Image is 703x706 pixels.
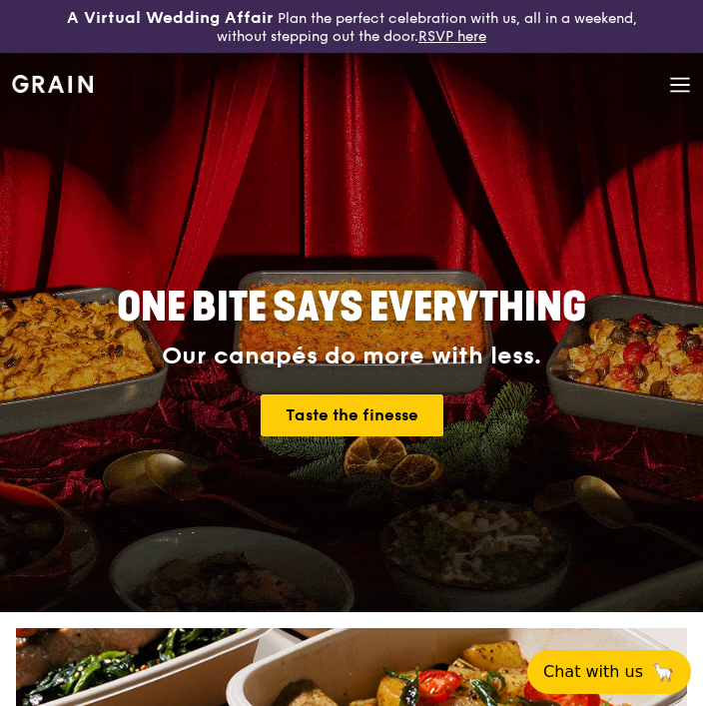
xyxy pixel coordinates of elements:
[12,52,93,112] a: GrainGrain
[543,660,643,684] span: Chat with us
[12,75,93,93] img: Grain
[527,650,691,694] button: Chat with us🦙
[651,660,675,684] span: 🦙
[59,8,645,45] div: Plan the perfect celebration with us, all in a weekend, without stepping out the door.
[418,28,486,45] a: RSVP here
[261,394,443,436] a: Taste the finesse
[117,284,586,332] span: ONE BITE SAYS EVERYTHING
[90,343,614,370] div: Our canapés do more with less.
[67,8,274,28] h3: A Virtual Wedding Affair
